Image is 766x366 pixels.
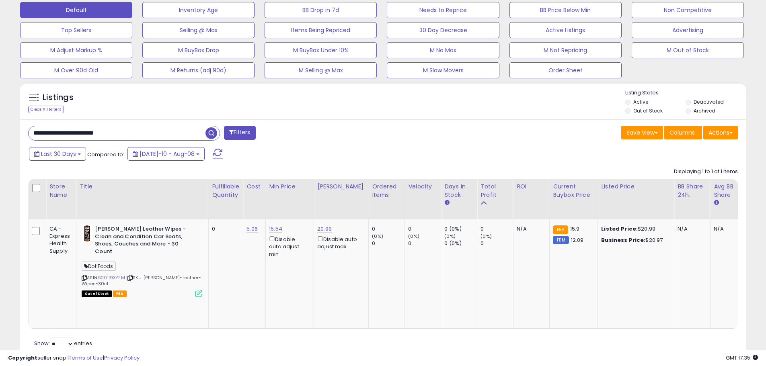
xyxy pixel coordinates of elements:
div: BB Share 24h. [678,182,707,199]
button: Filters [224,126,255,140]
small: FBM [553,236,569,244]
a: 20.99 [317,225,332,233]
button: M No Max [387,42,499,58]
span: FBA [113,290,127,297]
div: Velocity [408,182,437,191]
button: M Over 90d Old [20,62,132,78]
h5: Listings [43,92,74,103]
button: 30 Day Decrease [387,22,499,38]
label: Archived [694,107,715,114]
div: 0 [372,225,405,233]
div: Total Profit [481,182,510,199]
button: Save View [621,126,663,139]
span: Show: entries [34,339,92,347]
div: Disable auto adjust max [317,235,362,250]
button: Default [20,2,132,18]
div: 0 (0%) [444,240,477,247]
div: Avg BB Share [714,182,743,199]
div: ASIN: [82,225,202,296]
button: Advertising [632,22,744,38]
button: Actions [703,126,738,139]
button: Last 30 Days [29,147,86,161]
small: (0%) [481,233,492,239]
span: | SKU: [PERSON_NAME]-Leather-Wipes-30ct [82,274,201,286]
small: Avg BB Share. [714,199,719,207]
span: Compared to: [87,151,124,158]
div: 0 [408,240,441,247]
button: Items Being Repriced [265,22,377,38]
small: (0%) [444,233,456,239]
button: Selling @ Max [142,22,255,38]
span: Dot Foods [82,262,116,271]
button: BB Drop in 7d [265,2,377,18]
div: 0 [372,240,405,247]
button: Active Listings [509,22,622,38]
div: Cost [246,182,262,191]
div: Clear All Filters [28,106,64,113]
a: Privacy Policy [104,354,140,362]
div: ROI [517,182,546,191]
div: Fulfillable Quantity [212,182,240,199]
small: FBA [553,225,568,234]
a: 5.06 [246,225,258,233]
button: M Selling @ Max [265,62,377,78]
button: M Adjust Markup % [20,42,132,58]
div: [PERSON_NAME] [317,182,365,191]
label: Deactivated [694,98,724,105]
b: Business Price: [601,236,645,244]
div: Current Buybox Price [553,182,594,199]
button: BB Price Below Min [509,2,622,18]
button: Inventory Age [142,2,255,18]
span: Last 30 Days [41,150,76,158]
button: M Out of Stock [632,42,744,58]
div: CA - Express Health Supply [49,225,70,255]
div: Ordered Items [372,182,401,199]
span: 2025-09-8 17:35 GMT [726,354,758,362]
span: [DATE]-10 - Aug-08 [140,150,195,158]
p: Listing States: [625,89,746,97]
span: 12.09 [571,236,584,244]
div: 0 [408,225,441,233]
strong: Copyright [8,354,37,362]
div: Disable auto adjust min [269,235,308,258]
div: Min Price [269,182,310,191]
label: Active [633,98,648,105]
span: All listings that are currently out of stock and unavailable for purchase on Amazon [82,290,112,297]
label: Out of Stock [633,107,663,114]
div: Listed Price [601,182,671,191]
button: Needs to Reprice [387,2,499,18]
button: M Not Repricing [509,42,622,58]
button: Non Competitive [632,2,744,18]
div: 0 [481,240,513,247]
small: Days In Stock. [444,199,449,207]
div: 0 [212,225,237,233]
button: [DATE]-10 - Aug-08 [127,147,205,161]
button: M BuyBox Drop [142,42,255,58]
button: M BuyBox Under 10% [265,42,377,58]
b: [PERSON_NAME] Leather Wipes - Clean and Condition Car Seats, Shoes, Couches and More - 30 Count [95,225,193,257]
div: $20.97 [601,237,668,244]
span: Columns [669,129,695,137]
button: Order Sheet [509,62,622,78]
div: Title [80,182,205,191]
a: Terms of Use [69,354,103,362]
div: Store Name [49,182,73,199]
div: $20.99 [601,225,668,233]
div: 0 (0%) [444,225,477,233]
small: (0%) [372,233,383,239]
div: 0 [481,225,513,233]
div: N/A [714,225,740,233]
div: N/A [517,225,543,233]
div: seller snap | | [8,354,140,362]
small: (0%) [408,233,419,239]
a: B00119XYFM [98,274,125,281]
button: Top Sellers [20,22,132,38]
span: 15.9 [570,225,580,233]
button: Columns [664,126,702,139]
b: Listed Price: [601,225,638,233]
div: Days In Stock [444,182,474,199]
button: M Returns (adj 90d) [142,62,255,78]
div: N/A [678,225,704,233]
button: M Slow Movers [387,62,499,78]
img: 41wHnS2c79L._SL40_.jpg [82,225,93,241]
